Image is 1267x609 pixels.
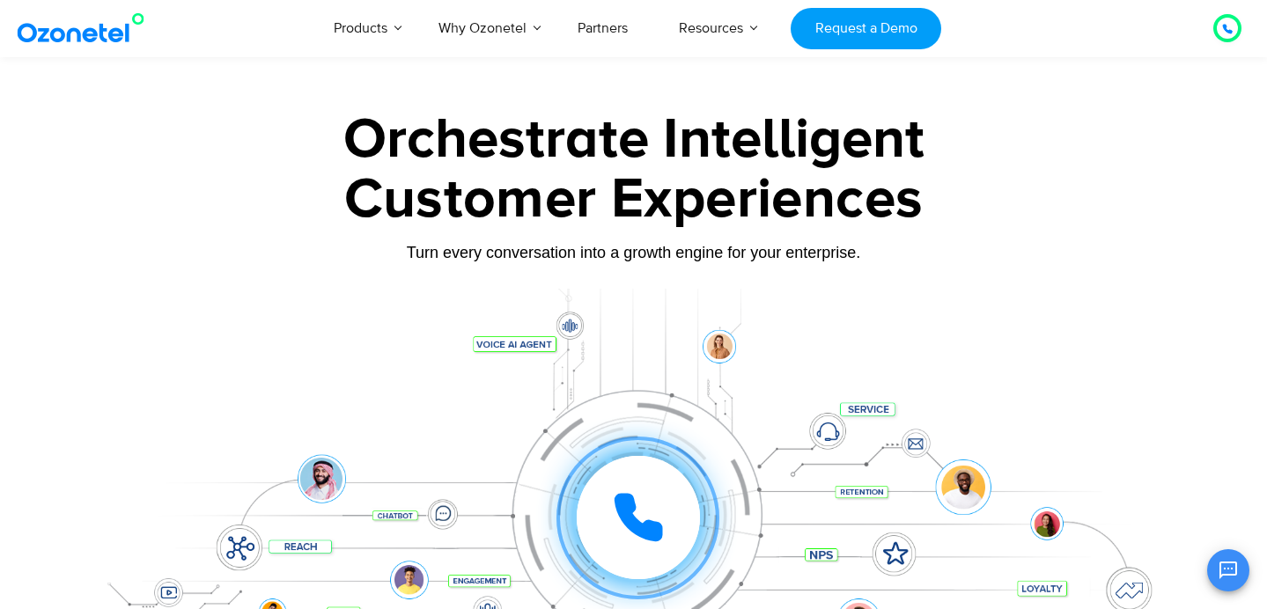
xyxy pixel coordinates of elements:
button: Open chat [1207,549,1249,591]
div: Orchestrate Intelligent [84,112,1184,168]
div: Turn every conversation into a growth engine for your enterprise. [84,243,1184,262]
a: Request a Demo [791,8,941,49]
div: Customer Experiences [84,158,1184,242]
